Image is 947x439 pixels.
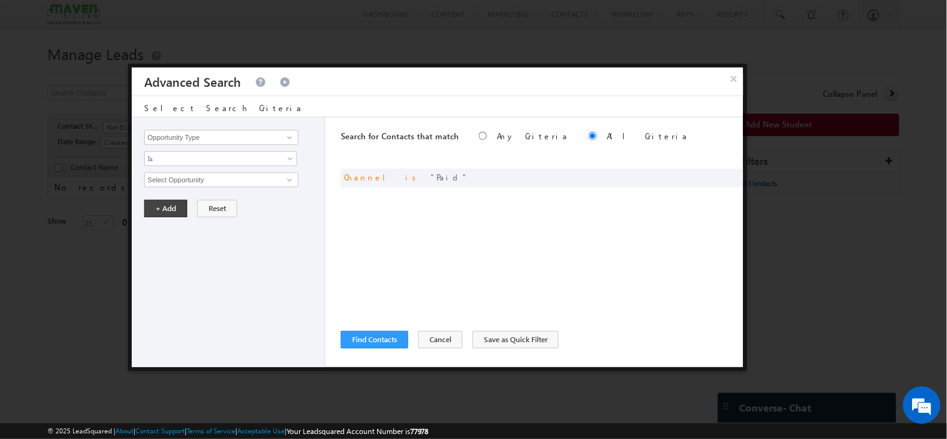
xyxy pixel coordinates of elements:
[341,131,459,141] span: Search for Contacts that match
[497,131,569,141] label: Any Criteria
[607,131,689,141] label: All Criteria
[344,172,395,182] span: Channel
[135,427,185,435] a: Contact Support
[197,200,237,217] button: Reset
[724,67,744,89] button: ×
[144,67,241,96] h3: Advanced Search
[144,130,298,145] input: Type to Search
[115,427,134,435] a: About
[144,151,297,166] a: Is
[280,174,296,186] a: Show All Items
[144,172,298,187] input: Type to Search
[187,427,235,435] a: Terms of Service
[237,427,285,435] a: Acceptable Use
[280,131,296,144] a: Show All Items
[21,66,52,82] img: d_60004797649_company_0_60004797649
[144,200,187,217] button: + Add
[418,331,463,348] button: Cancel
[65,66,210,82] div: Leave a message
[16,116,228,333] textarea: Type your message and click 'Submit'
[47,425,429,437] span: © 2025 LeadSquared | | | | |
[183,344,227,361] em: Submit
[341,331,408,348] button: Find Contacts
[287,427,429,436] span: Your Leadsquared Account Number is
[205,6,235,36] div: Minimize live chat window
[144,102,303,113] span: Select Search Criteria
[431,172,468,182] span: Paid
[145,153,280,164] span: Is
[473,331,559,348] button: Save as Quick Filter
[405,172,421,182] span: is
[410,427,429,436] span: 77978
